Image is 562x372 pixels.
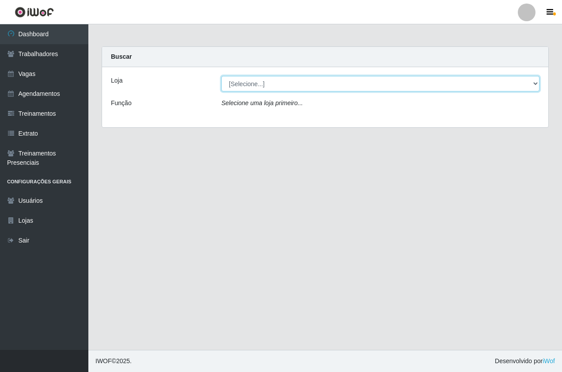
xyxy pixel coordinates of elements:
[111,53,132,60] strong: Buscar
[95,357,132,366] span: © 2025 .
[495,357,555,366] span: Desenvolvido por
[111,76,122,85] label: Loja
[95,357,112,364] span: IWOF
[15,7,54,18] img: CoreUI Logo
[221,99,303,106] i: Selecione uma loja primeiro...
[111,99,132,108] label: Função
[543,357,555,364] a: iWof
